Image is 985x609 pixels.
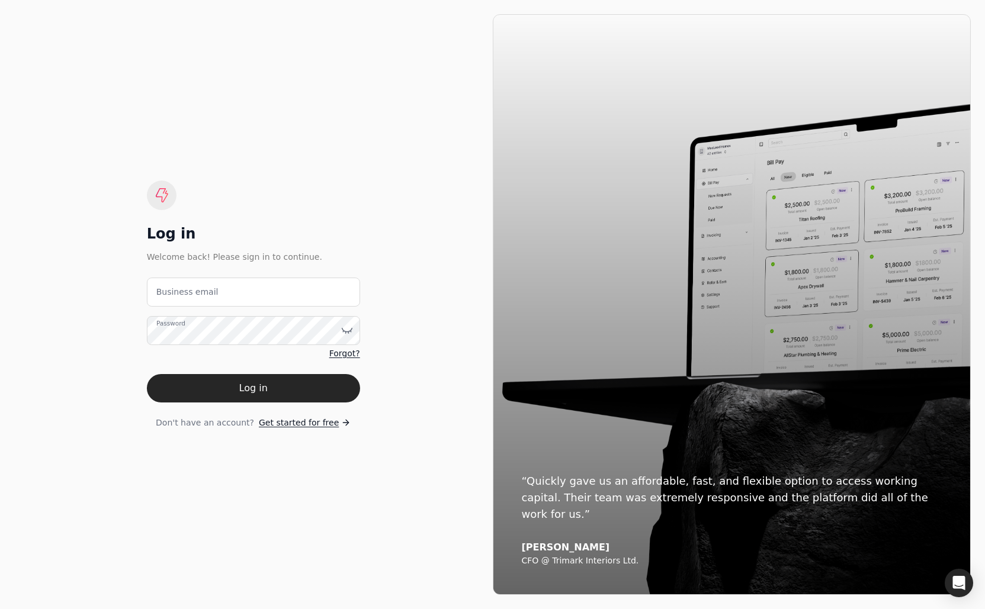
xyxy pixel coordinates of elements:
[521,542,942,553] div: [PERSON_NAME]
[147,374,360,402] button: Log in
[147,224,360,243] div: Log in
[147,250,360,263] div: Welcome back! Please sign in to continue.
[259,417,351,429] a: Get started for free
[156,417,254,429] span: Don't have an account?
[521,556,942,566] div: CFO @ Trimark Interiors Ltd.
[521,473,942,523] div: “Quickly gave us an affordable, fast, and flexible option to access working capital. Their team w...
[945,569,973,597] div: Open Intercom Messenger
[259,417,339,429] span: Get started for free
[156,286,219,298] label: Business email
[329,347,360,360] a: Forgot?
[156,318,185,328] label: Password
